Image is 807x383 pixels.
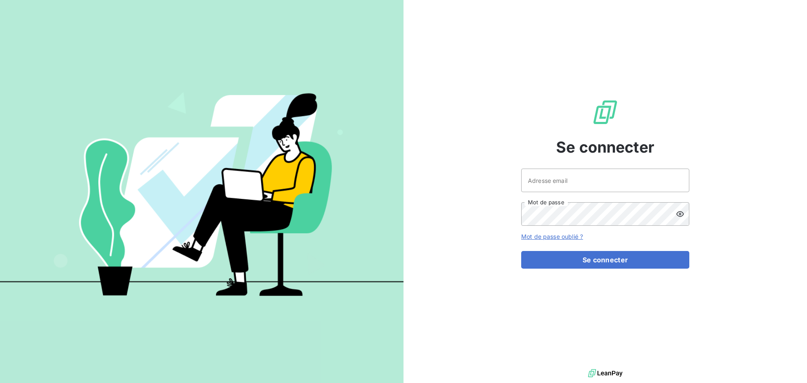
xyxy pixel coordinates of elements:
img: logo [588,367,622,380]
button: Se connecter [521,251,689,269]
a: Mot de passe oublié ? [521,233,583,240]
input: placeholder [521,169,689,192]
img: Logo LeanPay [592,99,619,126]
span: Se connecter [556,136,654,158]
